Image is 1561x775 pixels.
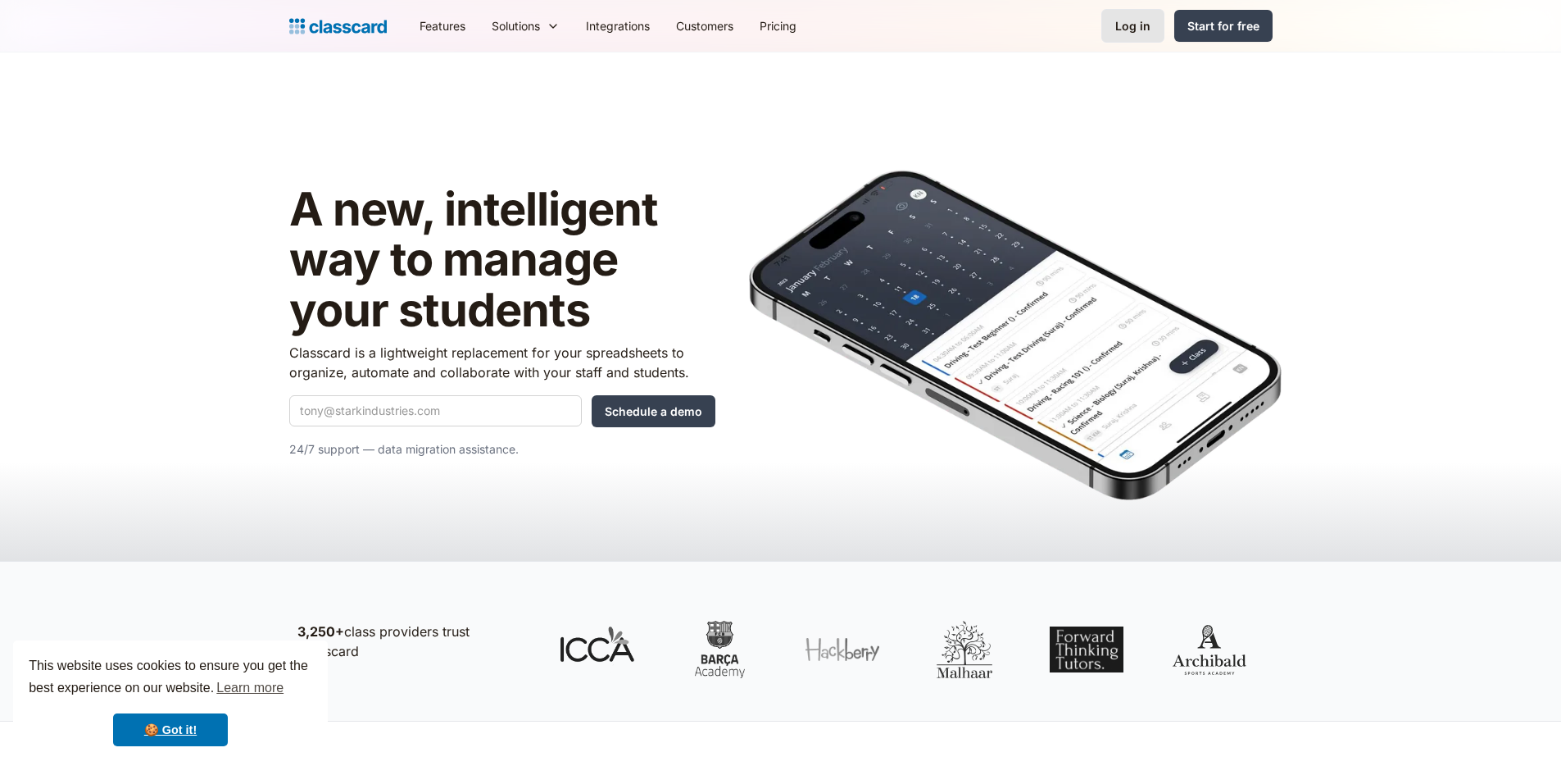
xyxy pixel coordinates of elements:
[1187,17,1259,34] div: Start for free
[746,7,810,44] a: Pricing
[29,656,312,700] span: This website uses cookies to ensure you get the best experience on our website.
[1101,9,1164,43] a: Log in
[289,185,715,336] h1: A new, intelligent way to manage your students
[492,17,540,34] div: Solutions
[406,7,479,44] a: Features
[592,395,715,427] input: Schedule a demo
[573,7,663,44] a: Integrations
[289,343,715,382] p: Classcard is a lightweight replacement for your spreadsheets to organize, automate and collaborat...
[1174,10,1273,42] a: Start for free
[13,641,328,762] div: cookieconsent
[1115,17,1150,34] div: Log in
[289,440,715,459] p: 24/7 support — data migration assistance.
[289,395,715,427] form: Quick Demo Form
[289,15,387,38] a: Logo
[214,676,286,700] a: learn more about cookies
[297,622,527,661] p: class providers trust Classcard
[297,623,344,640] strong: 3,250+
[663,7,746,44] a: Customers
[479,7,573,44] div: Solutions
[113,713,228,746] a: dismiss cookie message
[289,395,582,426] input: tony@starkindustries.com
